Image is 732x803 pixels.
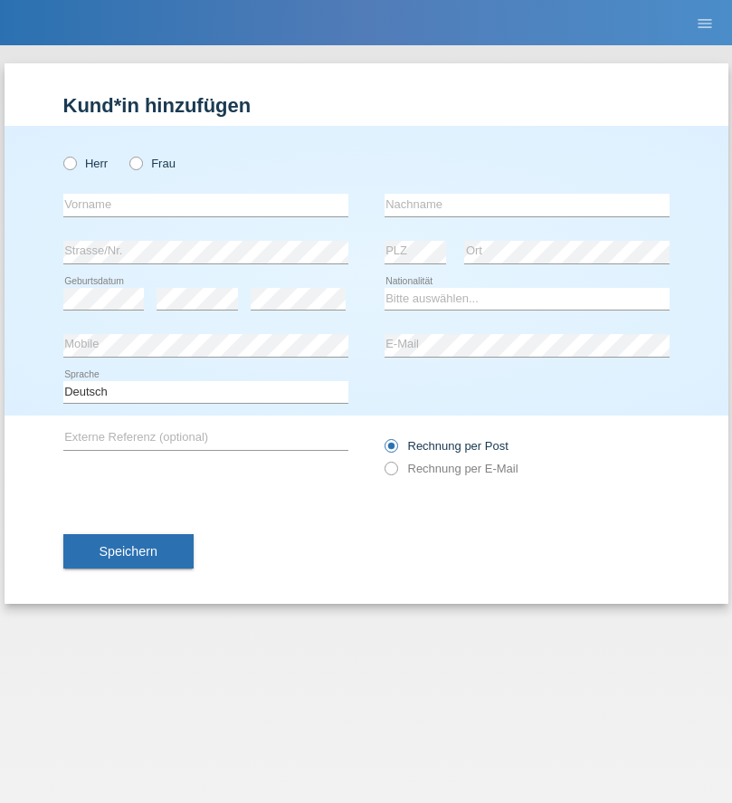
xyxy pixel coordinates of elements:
[63,534,194,569] button: Speichern
[129,157,141,168] input: Frau
[129,157,176,170] label: Frau
[63,157,75,168] input: Herr
[385,439,396,462] input: Rechnung per Post
[385,462,396,484] input: Rechnung per E-Mail
[385,439,509,453] label: Rechnung per Post
[687,17,723,28] a: menu
[63,94,670,117] h1: Kund*in hinzufügen
[100,544,157,559] span: Speichern
[696,14,714,33] i: menu
[385,462,518,475] label: Rechnung per E-Mail
[63,157,109,170] label: Herr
